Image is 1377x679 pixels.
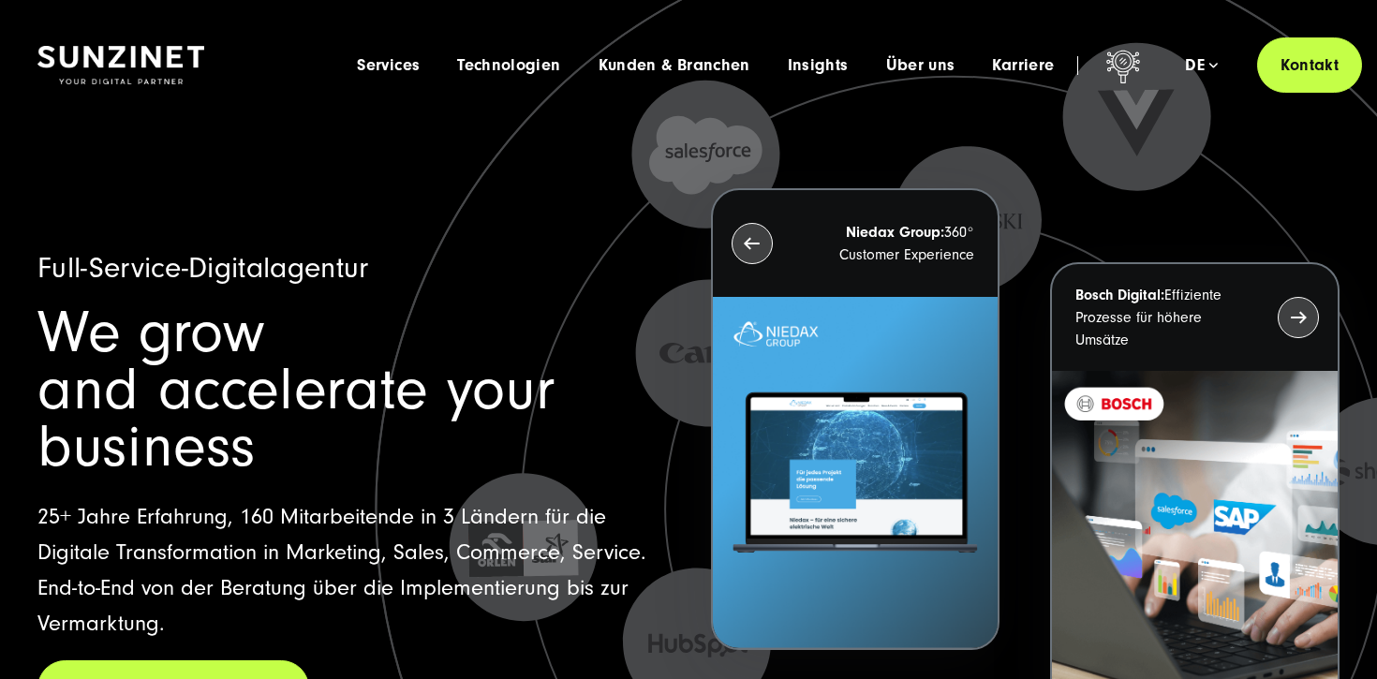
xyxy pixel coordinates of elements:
p: 25+ Jahre Erfahrung, 160 Mitarbeitende in 3 Ländern für die Digitale Transformation in Marketing,... [37,499,666,642]
a: Karriere [992,56,1054,75]
img: Letztes Projekt von Niedax. Ein Laptop auf dem die Niedax Website geöffnet ist, auf blauem Hinter... [713,297,999,648]
span: We grow and accelerate your business [37,299,555,480]
strong: Bosch Digital: [1075,287,1164,303]
p: 360° Customer Experience [807,221,975,266]
a: Über uns [886,56,955,75]
a: Kontakt [1257,37,1362,93]
p: Effiziente Prozesse für höhere Umsätze [1075,284,1244,351]
a: Kunden & Branchen [599,56,750,75]
span: Full-Service-Digitalagentur [37,251,369,285]
img: SUNZINET Full Service Digital Agentur [37,46,204,85]
a: Technologien [457,56,560,75]
strong: Niedax Group: [846,224,944,241]
a: Services [357,56,420,75]
a: Insights [788,56,849,75]
div: de [1185,56,1218,75]
button: Niedax Group:360° Customer Experience Letztes Projekt von Niedax. Ein Laptop auf dem die Niedax W... [711,188,1000,650]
